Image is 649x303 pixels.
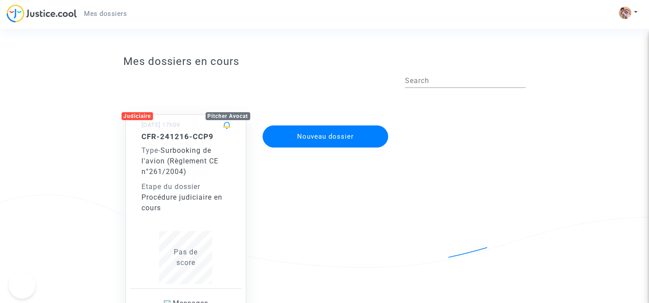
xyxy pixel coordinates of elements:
span: Pas de score [174,248,198,267]
div: Pitcher Avocat [206,112,251,120]
div: Judiciaire [122,112,153,120]
img: ACg8ocIKEkxwfM_bMXix7cWlBFqna3BOjCZSFn7PoCrFi3QPsQmC-N5h=s96-c [619,7,631,19]
iframe: Help Scout Beacon - Open [9,272,35,299]
span: Surbooking de l'avion (Règlement CE n°261/2004) [141,146,218,176]
img: jc-logo.svg [7,4,77,23]
div: Procédure judiciaire en cours [141,192,231,213]
span: Mes dossiers [84,10,127,18]
h3: Mes dossiers en cours [123,55,526,68]
div: Etape du dossier [141,182,231,192]
a: Mes dossiers [77,7,134,20]
h5: CFR-241216-CCP9 [141,132,231,141]
button: Nouveau dossier [263,125,388,148]
a: Nouveau dossier [262,120,389,128]
span: - [141,146,160,155]
span: Type [141,146,158,155]
small: [DATE] 17h09 [141,121,180,128]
